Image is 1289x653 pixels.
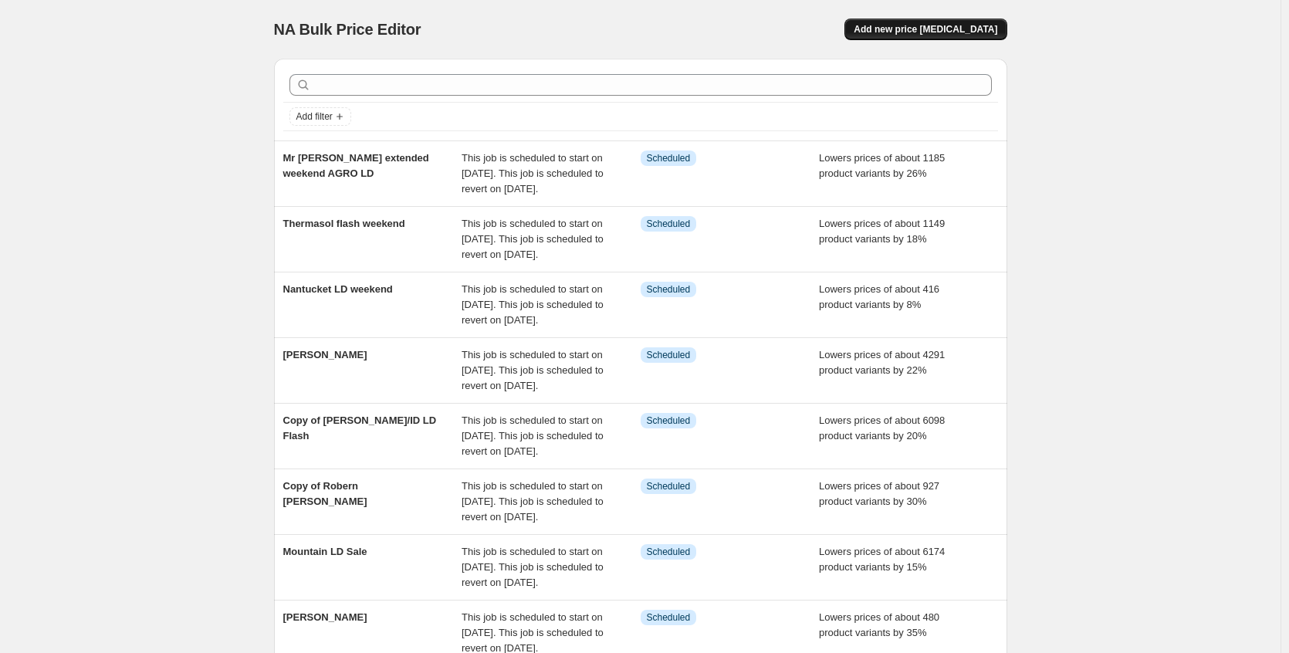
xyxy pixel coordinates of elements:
[283,546,367,557] span: Mountain LD Sale
[819,152,945,179] span: Lowers prices of about 1185 product variants by 26%
[462,283,604,326] span: This job is scheduled to start on [DATE]. This job is scheduled to revert on [DATE].
[854,23,997,36] span: Add new price [MEDICAL_DATA]
[844,19,1007,40] button: Add new price [MEDICAL_DATA]
[819,546,945,573] span: Lowers prices of about 6174 product variants by 15%
[283,283,393,295] span: Nantucket LD weekend
[283,414,437,442] span: Copy of [PERSON_NAME]/ID LD Flash
[647,414,691,427] span: Scheduled
[647,480,691,492] span: Scheduled
[819,283,939,310] span: Lowers prices of about 416 product variants by 8%
[462,349,604,391] span: This job is scheduled to start on [DATE]. This job is scheduled to revert on [DATE].
[647,349,691,361] span: Scheduled
[462,152,604,195] span: This job is scheduled to start on [DATE]. This job is scheduled to revert on [DATE].
[647,218,691,230] span: Scheduled
[462,218,604,260] span: This job is scheduled to start on [DATE]. This job is scheduled to revert on [DATE].
[647,283,691,296] span: Scheduled
[819,611,939,638] span: Lowers prices of about 480 product variants by 35%
[289,107,351,126] button: Add filter
[462,546,604,588] span: This job is scheduled to start on [DATE]. This job is scheduled to revert on [DATE].
[819,218,945,245] span: Lowers prices of about 1149 product variants by 18%
[819,480,939,507] span: Lowers prices of about 927 product variants by 30%
[296,110,333,123] span: Add filter
[819,414,945,442] span: Lowers prices of about 6098 product variants by 20%
[647,611,691,624] span: Scheduled
[462,414,604,457] span: This job is scheduled to start on [DATE]. This job is scheduled to revert on [DATE].
[462,480,604,523] span: This job is scheduled to start on [DATE]. This job is scheduled to revert on [DATE].
[274,21,421,38] span: NA Bulk Price Editor
[647,152,691,164] span: Scheduled
[283,611,367,623] span: [PERSON_NAME]
[819,349,945,376] span: Lowers prices of about 4291 product variants by 22%
[283,218,405,229] span: Thermasol flash weekend
[283,480,367,507] span: Copy of Robern [PERSON_NAME]
[647,546,691,558] span: Scheduled
[283,349,367,360] span: [PERSON_NAME]
[283,152,429,179] span: Mr [PERSON_NAME] extended weekend AGRO LD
